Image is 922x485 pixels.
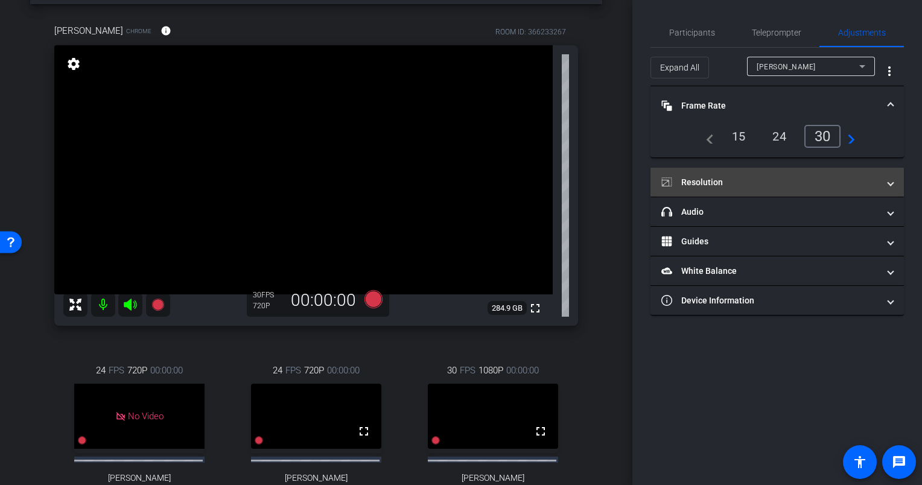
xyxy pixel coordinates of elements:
span: [PERSON_NAME] [462,473,524,483]
mat-panel-title: Guides [661,235,879,248]
span: FPS [285,364,301,377]
mat-icon: accessibility [853,455,867,469]
mat-panel-title: White Balance [661,265,879,277]
mat-expansion-panel-header: Device Information [650,286,904,315]
span: 720P [304,364,324,377]
button: More Options for Adjustments Panel [875,57,904,86]
span: [PERSON_NAME] [54,24,123,37]
mat-panel-title: Device Information [661,294,879,307]
span: 24 [96,364,106,377]
mat-icon: navigate_next [841,129,855,144]
span: 1080P [478,364,503,377]
mat-expansion-panel-header: Audio [650,197,904,226]
mat-icon: navigate_before [699,129,714,144]
div: Frame Rate [650,125,904,157]
span: FPS [261,291,274,299]
div: 720P [253,301,283,311]
mat-icon: fullscreen [533,424,548,439]
mat-icon: more_vert [882,64,897,78]
mat-icon: fullscreen [357,424,371,439]
span: Chrome [126,27,151,36]
span: FPS [109,364,124,377]
span: Participants [669,28,715,37]
span: [PERSON_NAME] [757,63,816,71]
mat-icon: settings [65,57,82,71]
div: 24 [763,126,795,147]
mat-panel-title: Resolution [661,176,879,189]
div: 00:00:00 [283,290,364,311]
span: 30 [447,364,457,377]
span: 00:00:00 [327,364,360,377]
span: FPS [460,364,475,377]
mat-panel-title: Audio [661,206,879,218]
mat-icon: message [892,455,906,469]
span: Adjustments [838,28,886,37]
mat-icon: info [161,25,171,36]
div: 30 [253,290,283,300]
div: 30 [804,125,841,148]
span: 00:00:00 [150,364,183,377]
span: Teleprompter [752,28,801,37]
span: Expand All [660,56,699,79]
span: [PERSON_NAME] [108,473,171,483]
span: [PERSON_NAME] [285,473,348,483]
mat-expansion-panel-header: Frame Rate [650,86,904,125]
mat-panel-title: Frame Rate [661,100,879,112]
span: 284.9 GB [488,301,527,315]
mat-expansion-panel-header: Resolution [650,168,904,197]
span: 00:00:00 [506,364,539,377]
mat-expansion-panel-header: White Balance [650,256,904,285]
div: ROOM ID: 366233267 [495,27,566,37]
div: 15 [723,126,755,147]
span: No Video [128,411,164,422]
mat-expansion-panel-header: Guides [650,227,904,256]
mat-icon: fullscreen [528,301,542,315]
span: 24 [273,364,282,377]
button: Expand All [650,57,709,78]
span: 720P [127,364,147,377]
